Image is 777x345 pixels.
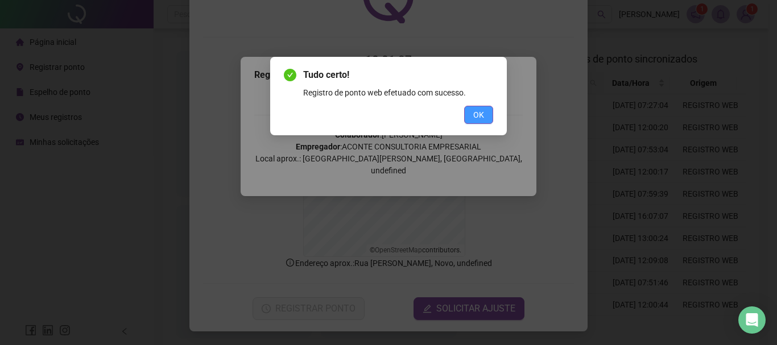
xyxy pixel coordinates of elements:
div: Open Intercom Messenger [738,306,766,334]
span: OK [473,109,484,121]
div: Registro de ponto web efetuado com sucesso. [303,86,493,99]
button: OK [464,106,493,124]
span: Tudo certo! [303,68,493,82]
span: check-circle [284,69,296,81]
